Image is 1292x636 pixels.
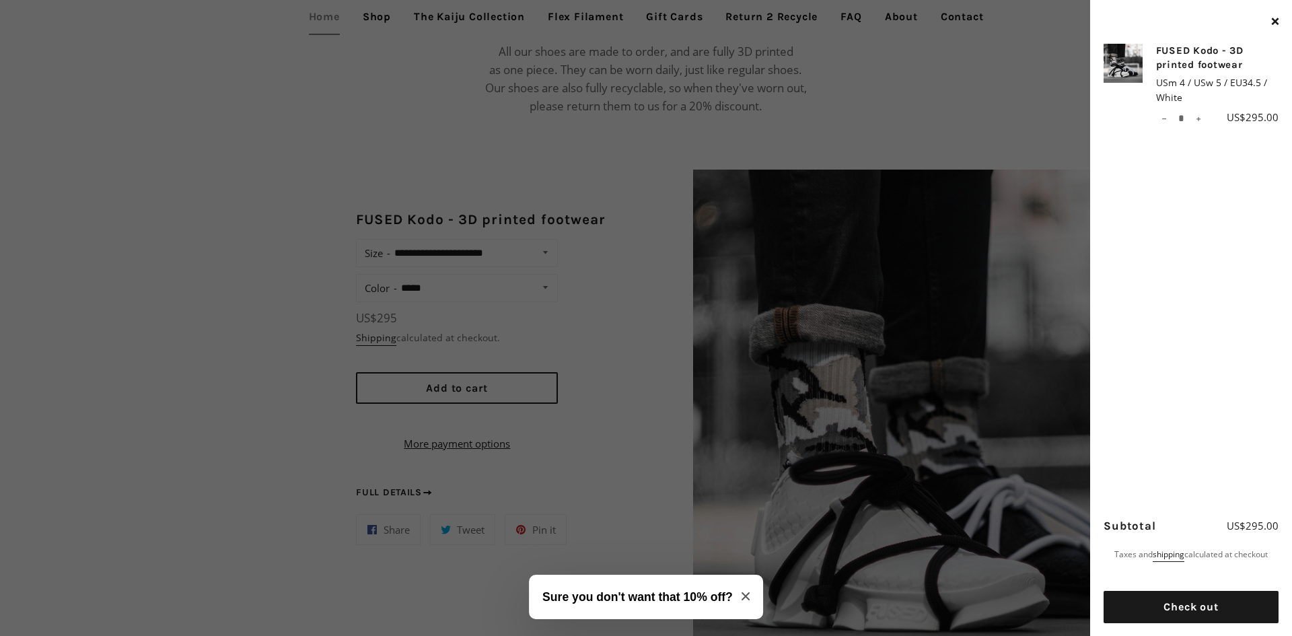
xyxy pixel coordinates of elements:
[1156,109,1172,128] button: Reduce item quantity by one
[1153,549,1184,562] a: shipping
[1104,591,1279,623] button: Check out
[1156,75,1279,106] span: USm 4 / USw 5 / EU34.5 / White
[1104,548,1279,561] p: Taxes and calculated at checkout
[1156,109,1207,128] input: quantity
[1190,109,1207,128] button: Increase item quantity by one
[1156,44,1279,72] a: FUSED Kodo - 3D printed footwear
[1104,44,1143,83] img: FUSED Kodo - 3D printed footwear
[1104,519,1156,532] span: Subtotal
[1204,109,1279,125] div: US$295.00
[1227,519,1279,532] span: US$295.00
